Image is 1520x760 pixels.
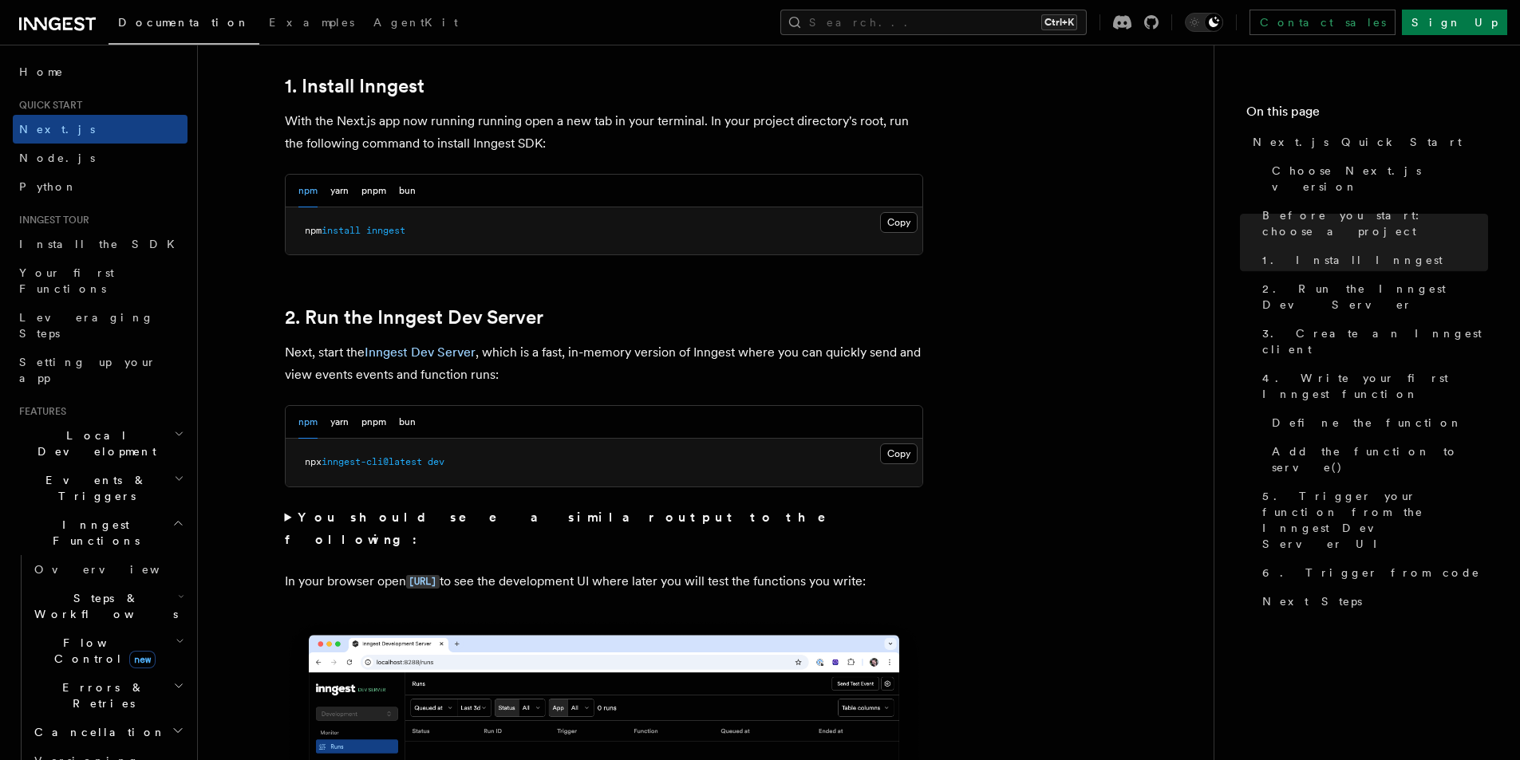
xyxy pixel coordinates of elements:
[13,172,188,201] a: Python
[13,405,66,418] span: Features
[322,456,422,467] span: inngest-cli@latest
[13,427,174,459] span: Local Development
[285,506,923,551] summary: You should see a similar output to the following:
[880,212,918,233] button: Copy
[322,225,361,236] span: install
[19,356,156,384] span: Setting up your app
[305,225,322,236] span: npm
[373,16,458,29] span: AgentKit
[13,472,174,504] span: Events & Triggers
[269,16,354,29] span: Examples
[28,679,173,711] span: Errors & Retries
[19,152,95,164] span: Node.js
[1256,319,1488,364] a: 3. Create an Inngest client
[19,180,77,193] span: Python
[285,510,849,547] strong: You should see a similar output to the following:
[13,466,188,510] button: Events & Triggers
[13,258,188,303] a: Your first Functions
[28,673,188,718] button: Errors & Retries
[28,718,188,746] button: Cancellation
[109,5,259,45] a: Documentation
[13,144,188,172] a: Node.js
[1262,207,1488,239] span: Before you start: choose a project
[365,345,476,360] a: Inngest Dev Server
[285,570,923,593] p: In your browser open to see the development UI where later you will test the functions you write:
[366,225,405,236] span: inngest
[13,214,89,226] span: Inngest tour
[399,406,416,439] button: bun
[406,573,440,589] a: [URL]
[1246,102,1488,128] h4: On this page
[19,238,184,250] span: Install the SDK
[305,456,322,467] span: npx
[19,123,95,136] span: Next.js
[1256,587,1488,616] a: Next Steps
[1256,482,1488,558] a: 5. Trigger your function from the Inngest Dev Server UI
[428,456,444,467] span: dev
[118,16,250,29] span: Documentation
[1041,14,1077,30] kbd: Ctrl+K
[361,175,386,207] button: pnpm
[1262,565,1480,581] span: 6. Trigger from code
[1256,201,1488,246] a: Before you start: choose a project
[1246,128,1488,156] a: Next.js Quick Start
[399,175,416,207] button: bun
[1272,163,1488,195] span: Choose Next.js version
[28,635,176,667] span: Flow Control
[298,175,318,207] button: npm
[1253,134,1462,150] span: Next.js Quick Start
[1262,370,1488,402] span: 4. Write your first Inngest function
[361,406,386,439] button: pnpm
[1262,325,1488,357] span: 3. Create an Inngest client
[1262,488,1488,552] span: 5. Trigger your function from the Inngest Dev Server UI
[28,628,188,673] button: Flow Controlnew
[1272,443,1488,475] span: Add the function to serve()
[364,5,468,43] a: AgentKit
[285,341,923,386] p: Next, start the , which is a fast, in-memory version of Inngest where you can quickly send and vi...
[13,510,188,555] button: Inngest Functions
[34,563,199,576] span: Overview
[1262,281,1488,313] span: 2. Run the Inngest Dev Server
[1262,593,1362,609] span: Next Steps
[880,443,918,464] button: Copy
[330,406,349,439] button: yarn
[1265,156,1488,201] a: Choose Next.js version
[13,421,188,466] button: Local Development
[1272,415,1463,431] span: Define the function
[1265,408,1488,437] a: Define the function
[13,230,188,258] a: Install the SDK
[1256,364,1488,408] a: 4. Write your first Inngest function
[13,303,188,348] a: Leveraging Steps
[19,311,154,340] span: Leveraging Steps
[285,306,543,329] a: 2. Run the Inngest Dev Server
[780,10,1087,35] button: Search...Ctrl+K
[1250,10,1396,35] a: Contact sales
[129,651,156,668] span: new
[1185,13,1223,32] button: Toggle dark mode
[19,266,114,295] span: Your first Functions
[28,724,166,740] span: Cancellation
[13,348,188,392] a: Setting up your app
[406,575,440,589] code: [URL]
[1262,252,1443,268] span: 1. Install Inngest
[13,57,188,86] a: Home
[13,99,82,112] span: Quick start
[285,110,923,155] p: With the Next.js app now running running open a new tab in your terminal. In your project directo...
[13,517,172,549] span: Inngest Functions
[28,555,188,584] a: Overview
[1256,246,1488,274] a: 1. Install Inngest
[28,590,178,622] span: Steps & Workflows
[330,175,349,207] button: yarn
[259,5,364,43] a: Examples
[1256,558,1488,587] a: 6. Trigger from code
[19,64,64,80] span: Home
[298,406,318,439] button: npm
[13,115,188,144] a: Next.js
[28,584,188,628] button: Steps & Workflows
[1402,10,1507,35] a: Sign Up
[285,75,424,97] a: 1. Install Inngest
[1256,274,1488,319] a: 2. Run the Inngest Dev Server
[1265,437,1488,482] a: Add the function to serve()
